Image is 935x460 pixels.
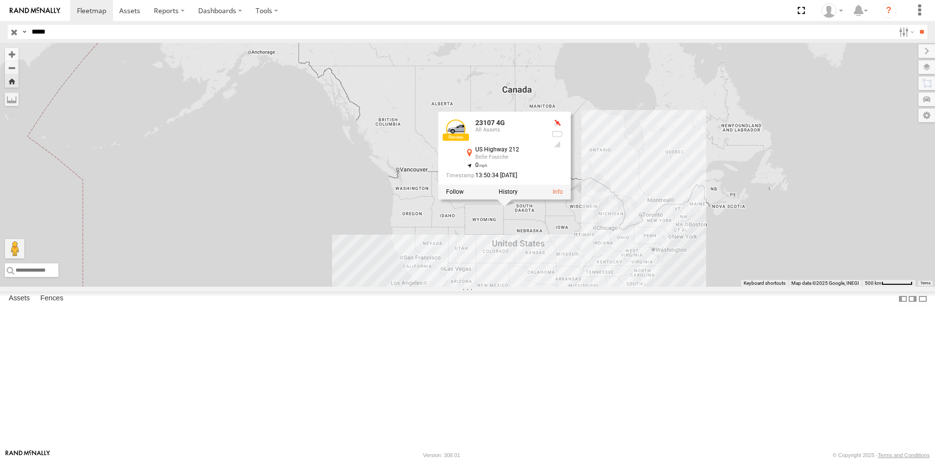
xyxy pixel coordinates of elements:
label: Search Query [20,25,28,39]
div: Date/time of location update [446,172,543,179]
div: Version: 308.01 [423,452,460,458]
div: Last Event GSM Signal Strength [551,141,563,148]
a: Terms and Conditions [878,452,930,458]
div: Andres Calderon [818,3,846,18]
span: 500 km [865,280,881,286]
a: 23107 4G [475,119,505,127]
button: Zoom Home [5,74,19,88]
button: Drag Pegman onto the map to open Street View [5,239,24,258]
div: No battery health information received from this device. [551,130,563,138]
span: Map data ©2025 Google, INEGI [791,280,859,286]
a: Visit our Website [5,450,50,460]
div: No GPS Fix [551,120,563,128]
label: Realtime tracking of Asset [446,188,464,195]
label: Fences [36,292,68,306]
i: ? [881,3,897,18]
a: View Asset Details [446,120,466,139]
label: Dock Summary Table to the Left [898,292,908,306]
img: rand-logo.svg [10,7,60,14]
label: Dock Summary Table to the Right [908,292,917,306]
div: US Highway 212 [475,147,543,153]
label: Measure [5,92,19,106]
div: All Assets [475,127,543,133]
div: Belle Fourche [475,154,543,160]
label: Map Settings [918,109,935,122]
label: Search Filter Options [895,25,916,39]
button: Zoom in [5,48,19,61]
button: Map Scale: 500 km per 60 pixels [862,280,916,287]
label: Hide Summary Table [918,292,928,306]
label: View Asset History [499,188,518,195]
label: Assets [4,292,35,306]
button: Keyboard shortcuts [744,280,785,287]
div: © Copyright 2025 - [833,452,930,458]
button: Zoom out [5,61,19,74]
span: 0 [475,162,487,168]
a: View Asset Details [553,188,563,195]
a: Terms (opens in new tab) [920,281,931,285]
